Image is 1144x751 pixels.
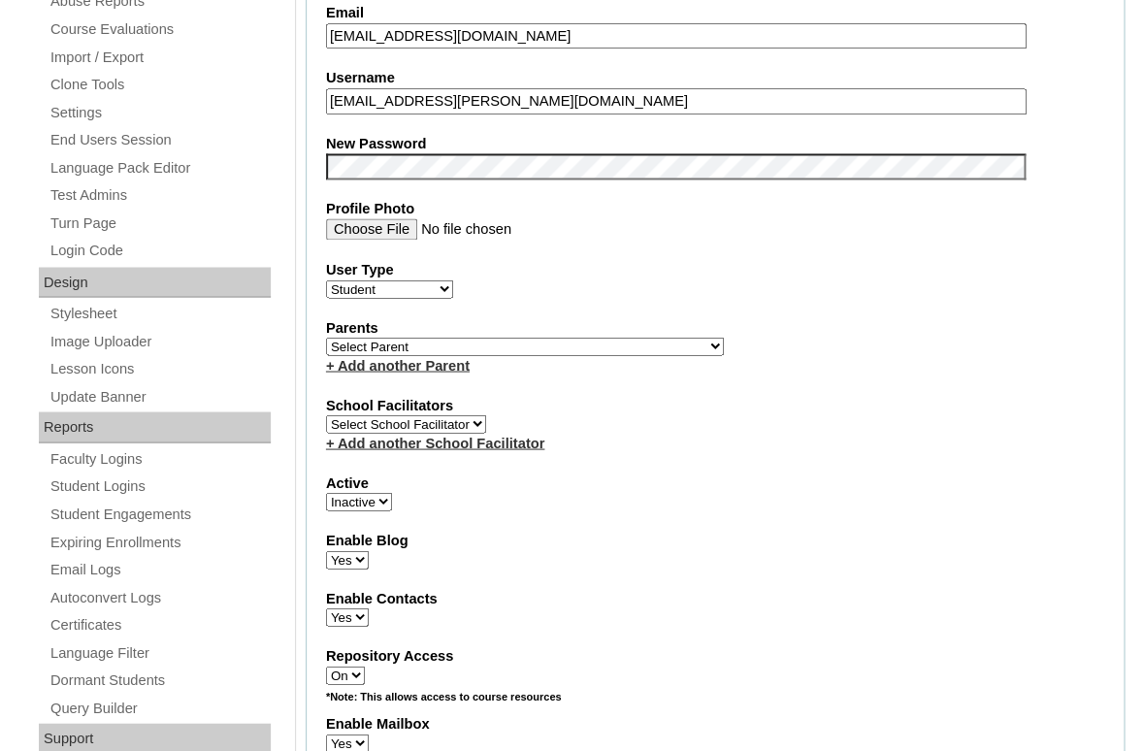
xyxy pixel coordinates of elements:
a: Clone Tools [49,73,271,97]
label: School Facilitators [326,395,1104,415]
a: Test Admins [49,183,271,208]
a: Email Logs [49,557,271,581]
label: Enable Mailbox [326,713,1104,734]
div: Reports [39,411,271,442]
label: Enable Contacts [326,588,1104,608]
a: Image Uploader [49,329,271,353]
label: Email [326,3,1104,23]
a: Update Banner [49,384,271,408]
div: *Note: This allows access to course resources [326,689,1104,713]
a: Language Pack Editor [49,156,271,180]
label: Profile Photo [326,199,1104,219]
a: Language Filter [49,640,271,665]
label: Parents [326,317,1104,338]
label: Active [326,473,1104,493]
a: Login Code [49,239,271,263]
a: Faculty Logins [49,446,271,471]
a: Course Evaluations [49,17,271,42]
a: Dormant Students [49,668,271,692]
a: Settings [49,101,271,125]
a: Turn Page [49,212,271,236]
a: Stylesheet [49,301,271,325]
div: Design [39,267,271,298]
a: End Users Session [49,128,271,152]
a: + Add another Parent [326,357,470,373]
a: + Add another School Facilitator [326,435,544,450]
label: Username [326,68,1104,88]
a: Expiring Enrollments [49,530,271,554]
a: Student Logins [49,473,271,498]
a: Autoconvert Logs [49,585,271,609]
label: User Type [326,259,1104,279]
label: Repository Access [326,645,1104,666]
a: Import / Export [49,46,271,70]
a: Query Builder [49,696,271,720]
a: Student Engagements [49,502,271,526]
label: Enable Blog [326,530,1104,550]
a: Certificates [49,612,271,637]
label: New Password [326,134,1104,154]
a: Lesson Icons [49,356,271,380]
